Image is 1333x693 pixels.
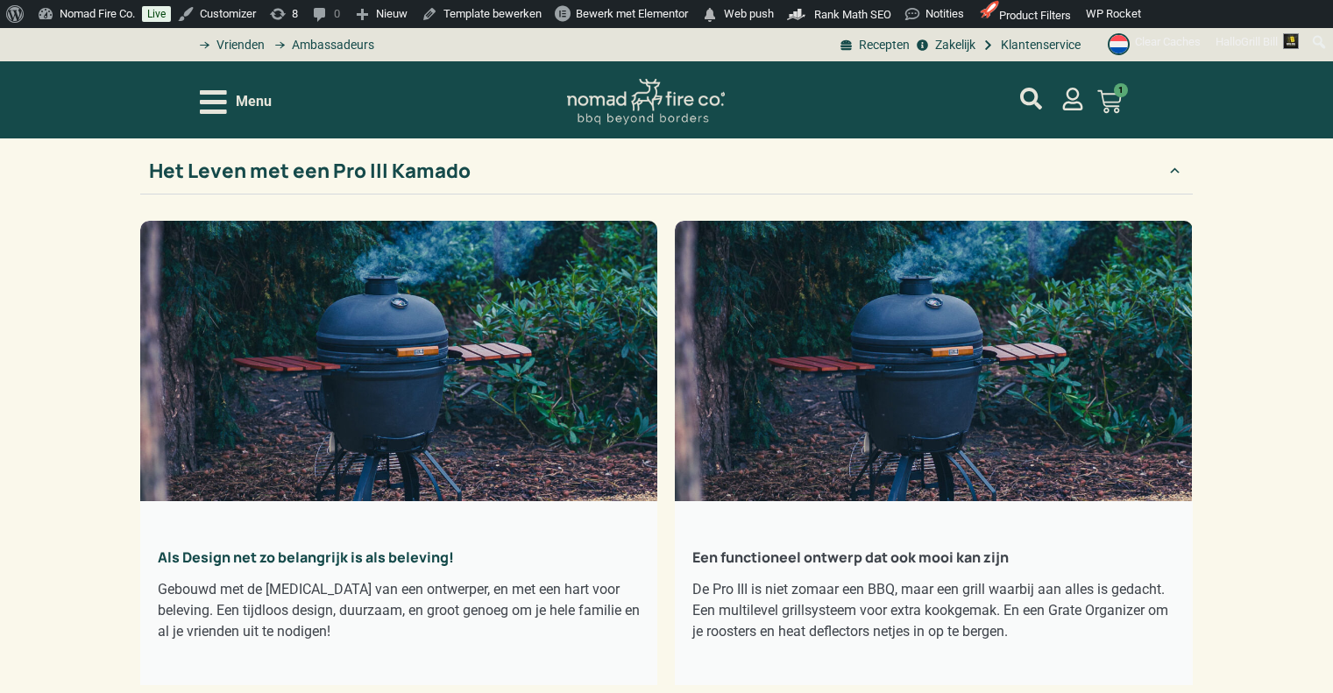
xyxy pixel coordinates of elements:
[287,36,374,54] span: Ambassadeurs
[1076,79,1143,124] a: 1
[1108,33,1130,55] img: Nederlands
[854,36,910,54] span: Recepten
[567,79,725,125] img: Nomad Logo
[1209,28,1306,56] a: Hallo
[1241,35,1278,48] span: Grill Bill
[269,36,374,54] a: grill bill ambassadors
[1061,88,1084,110] a: mijn account
[1020,88,1042,110] a: mijn account
[140,147,1193,195] summary: Het Leven met een Pro III Kamado
[692,579,1174,642] div: De Pro III is niet zomaar een BBQ, maar een grill waarbij aan alles is gedacht. Een multilevel gr...
[996,36,1081,54] span: Klantenservice
[194,36,265,54] a: grill bill vrienden
[914,36,975,54] a: grill bill zakeljk
[814,8,891,21] span: Rank Math SEO
[692,549,1174,566] h2: Een functioneel ontwerp dat ook mooi kan zijn
[1114,83,1128,97] span: 1
[1126,28,1209,56] div: Clear Caches
[149,156,471,186] div: Het Leven met een Pro III Kamado
[236,91,272,112] span: Menu
[576,7,688,20] span: Bewerk met Elementor
[212,36,265,54] span: Vrienden
[158,579,640,642] div: Gebouwd met de [MEDICAL_DATA] van een ontwerper, en met een hart voor beleving. Een tijdloos desi...
[838,36,910,54] a: BBQ recepten
[158,549,640,566] h2: Als Design net zo belangrijk is als beleving!
[200,87,272,117] div: Open/Close Menu
[1283,33,1299,49] img: Avatar of Grill Bill
[931,36,975,54] span: Zakelijk
[142,6,171,22] a: Live
[980,36,1081,54] a: grill bill klantenservice
[701,3,719,27] span: 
